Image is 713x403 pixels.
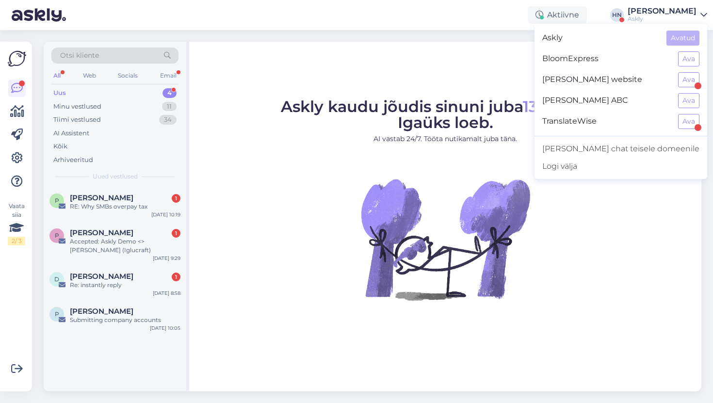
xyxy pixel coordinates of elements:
span: [PERSON_NAME] ABC [542,93,670,108]
div: 2 / 3 [8,237,25,245]
span: Otsi kliente [60,50,99,61]
span: P [55,232,59,239]
div: Logi välja [535,158,707,175]
span: Peter Green [70,193,133,202]
div: Socials [116,69,140,82]
div: 34 [159,115,177,125]
div: [DATE] 8:58 [153,290,180,297]
div: [PERSON_NAME] [628,7,697,15]
span: 1332 [523,97,556,116]
div: Email [158,69,178,82]
span: BloomExpress [542,51,670,66]
div: Tiimi vestlused [53,115,101,125]
span: Dominique Michel [70,272,133,281]
a: [PERSON_NAME]Askly [628,7,707,23]
div: 1 [172,273,180,281]
div: HN [610,8,624,22]
button: Ava [678,114,699,129]
button: Avatud [666,31,699,46]
button: Ava [678,93,699,108]
p: AI vastab 24/7. Tööta nutikamalt juba täna. [281,134,610,144]
span: P [55,310,59,318]
img: Askly Logo [8,49,26,68]
div: 1 [172,194,180,203]
div: Kõik [53,142,67,151]
span: Uued vestlused [93,172,138,181]
span: [PERSON_NAME] website [542,72,670,87]
span: D [54,275,59,283]
div: Aktiivne [528,6,587,24]
div: Vaata siia [8,202,25,245]
span: Askly [542,31,659,46]
span: Pavel Artamonov [70,228,133,237]
div: RE: Why SMBs overpay tax [70,202,180,211]
div: [DATE] 10:05 [150,324,180,332]
div: Arhiveeritud [53,155,93,165]
div: All [51,69,63,82]
span: P [55,197,59,204]
span: Peter Green [70,307,133,316]
div: Re: instantly reply [70,281,180,290]
div: Accepted: Askly Demo <> [PERSON_NAME] (Iglucraft) [70,237,180,255]
div: [DATE] 10:19 [151,211,180,218]
button: Ava [678,51,699,66]
div: Web [81,69,98,82]
div: Minu vestlused [53,102,101,112]
div: Submitting company accounts [70,316,180,324]
div: Uus [53,88,66,98]
span: Askly kaudu jõudis sinuni juba klienti. Igaüks loeb. [281,97,610,132]
img: No Chat active [358,152,533,326]
div: Askly [628,15,697,23]
div: 1 [172,229,180,238]
div: 4 [162,88,177,98]
a: [PERSON_NAME] chat teisele domeenile [535,140,707,158]
div: 11 [162,102,177,112]
div: [DATE] 9:29 [153,255,180,262]
div: AI Assistent [53,129,89,138]
button: Ava [678,72,699,87]
span: TranslateWise [542,114,670,129]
